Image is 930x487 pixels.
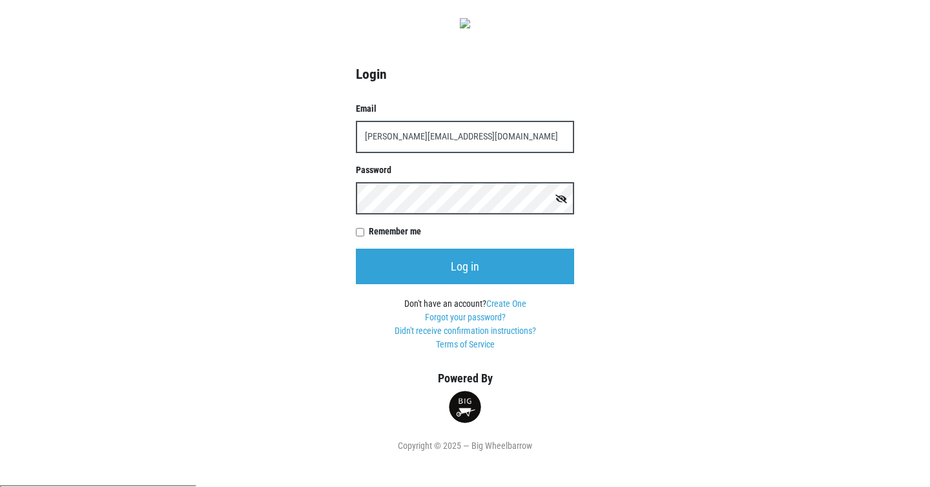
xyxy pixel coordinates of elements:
[425,312,506,322] a: Forgot your password?
[436,339,495,349] a: Terms of Service
[356,66,574,83] h4: Login
[395,326,536,336] a: Didn't receive confirmation instructions?
[356,163,574,177] label: Password
[356,297,574,351] div: Don't have an account?
[356,102,574,116] label: Email
[369,225,574,238] label: Remember me
[356,249,574,284] input: Log in
[486,298,526,309] a: Create One
[460,18,470,28] img: original-fc7597fdc6adbb9d0e2ae620e786d1a2.jpg
[449,391,481,423] img: small-round-logo-d6fdfe68ae19b7bfced82731a0234da4.png
[336,371,594,386] h5: Powered By
[336,439,594,453] div: Copyright © 2025 — Big Wheelbarrow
